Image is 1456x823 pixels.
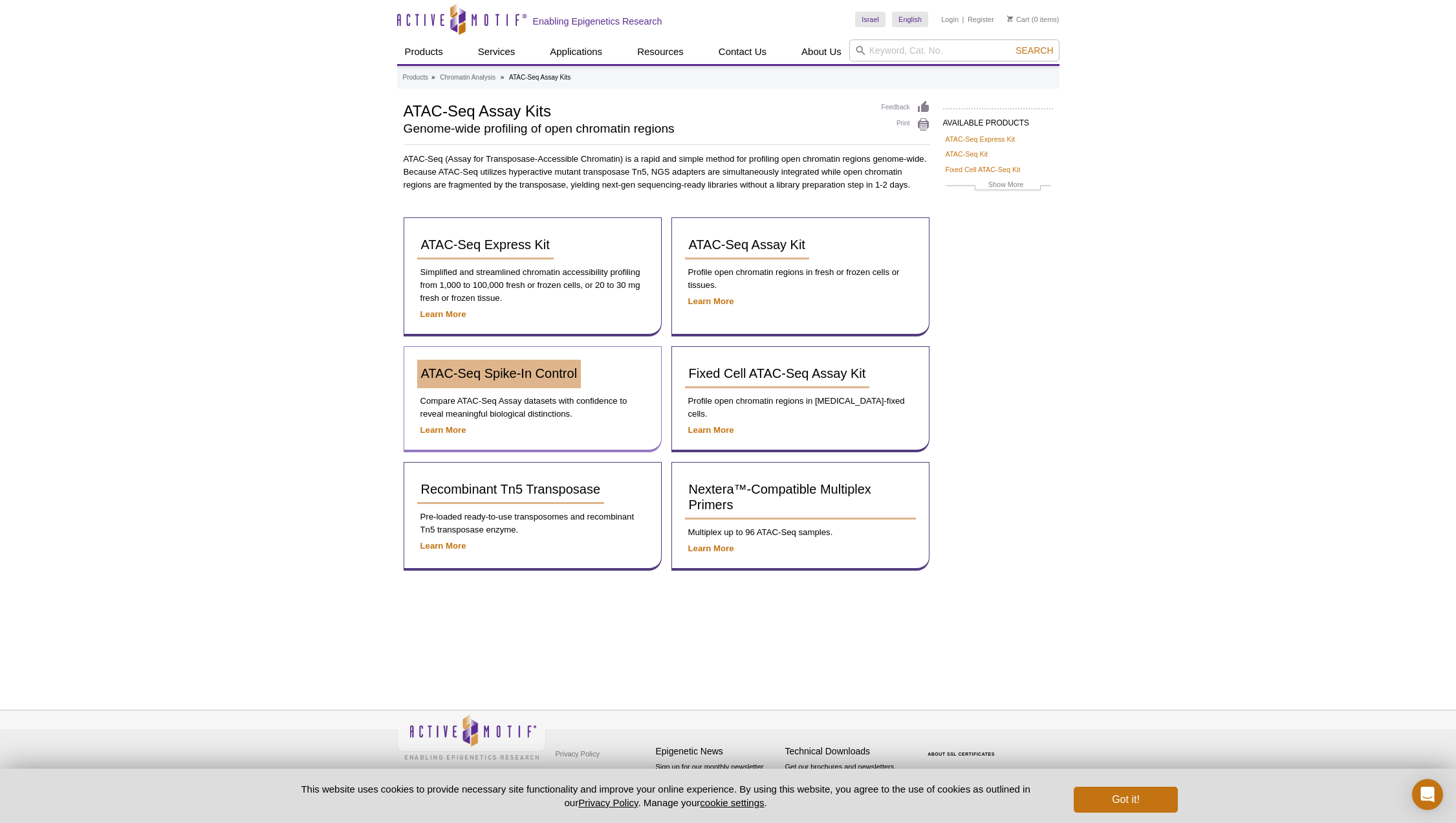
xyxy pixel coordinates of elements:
a: Israel [855,12,886,27]
button: Got it! [1074,787,1177,813]
span: ATAC-Seq Assay Kit [689,237,805,252]
button: Search [1012,45,1057,56]
a: ATAC-Seq Express Kit [417,231,554,259]
a: ATAC-Seq Spike-In Control [417,360,581,388]
a: Learn More [688,543,734,553]
a: Show More [946,179,1050,193]
a: Cart [1007,15,1030,24]
a: Login [941,15,959,24]
li: » [431,74,435,81]
a: ABOUT SSL CERTIFICATES [928,752,995,756]
a: ATAC-Seq Express Kit [946,133,1016,145]
span: Nextera™-Compatible Multiplex Primers [689,482,871,512]
a: Fixed Cell ATAC-Seq Assay Kit [685,360,870,388]
span: Search [1016,45,1053,56]
a: Learn More [420,541,466,551]
a: ATAC-Seq Kit [946,148,988,160]
a: Learn More [420,425,466,435]
a: Recombinant Tn5 Transposase [417,476,605,504]
li: » [501,74,505,81]
img: Your Cart [1007,16,1013,22]
a: Resources [629,39,691,64]
p: Simplified and streamlined chromatin accessibility profiling from 1,000 to 100,000 fresh or froze... [417,266,648,305]
h1: ATAC-Seq Assay Kits [404,100,869,120]
input: Keyword, Cat. No. [849,39,1059,61]
h2: Genome-wide profiling of open chromatin regions [404,123,869,135]
p: Multiplex up to 96 ATAC-Seq samples. [685,526,916,539]
p: ATAC-Seq (Assay for Transposase-Accessible Chromatin) is a rapid and simple method for profiling ... [404,153,930,192]
a: Chromatin Analysis [440,72,495,83]
span: ATAC-Seq Spike-In Control [421,366,578,380]
h2: Enabling Epigenetics Research [533,16,662,27]
h2: AVAILABLE PRODUCTS [943,108,1053,131]
a: Register [968,15,994,24]
a: English [892,12,928,27]
a: Contact Us [711,39,774,64]
a: Learn More [688,425,734,435]
li: ATAC-Seq Assay Kits [509,74,570,81]
a: Products [403,72,428,83]
p: Compare ATAC-Seq Assay datasets with confidence to reveal meaningful biological distinctions. [417,395,648,421]
a: Learn More [420,309,466,319]
a: Privacy Policy [578,797,638,808]
a: Services [470,39,523,64]
a: ATAC-Seq Assay Kit [685,231,809,259]
img: Active Motif, [397,710,546,763]
p: This website uses cookies to provide necessary site functionality and improve your online experie... [279,782,1053,809]
p: Get our brochures and newsletters, or request them by mail. [785,762,908,795]
a: Learn More [688,296,734,306]
p: Sign up for our monthly newsletter highlighting recent publications in the field of epigenetics. [656,762,779,806]
span: ATAC-Seq Express Kit [421,237,550,252]
h4: Technical Downloads [785,746,908,757]
a: Products [397,39,451,64]
a: Terms & Conditions [552,763,620,783]
li: | [962,12,964,27]
span: Fixed Cell ATAC-Seq Assay Kit [689,366,866,380]
a: Applications [542,39,610,64]
p: Pre-loaded ready-to-use transposomes and recombinant Tn5 transposase enzyme. [417,510,648,536]
h4: Epigenetic News [656,746,779,757]
a: Privacy Policy [552,744,603,763]
div: Open Intercom Messenger [1412,779,1443,810]
a: About Us [794,39,849,64]
li: (0 items) [1007,12,1059,27]
a: Fixed Cell ATAC-Seq Kit [946,164,1021,175]
a: Nextera™-Compatible Multiplex Primers [685,476,916,520]
p: Profile open chromatin regions in [MEDICAL_DATA]-fixed cells. [685,395,916,421]
table: Click to Verify - This site chose Symantec SSL for secure e-commerce and confidential communicati... [915,733,1012,762]
a: Feedback [882,100,930,115]
span: Recombinant Tn5 Transposase [421,482,601,496]
button: cookie settings [700,797,764,808]
a: Print [882,118,930,132]
p: Profile open chromatin regions in fresh or frozen cells or tissues. [685,266,916,292]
